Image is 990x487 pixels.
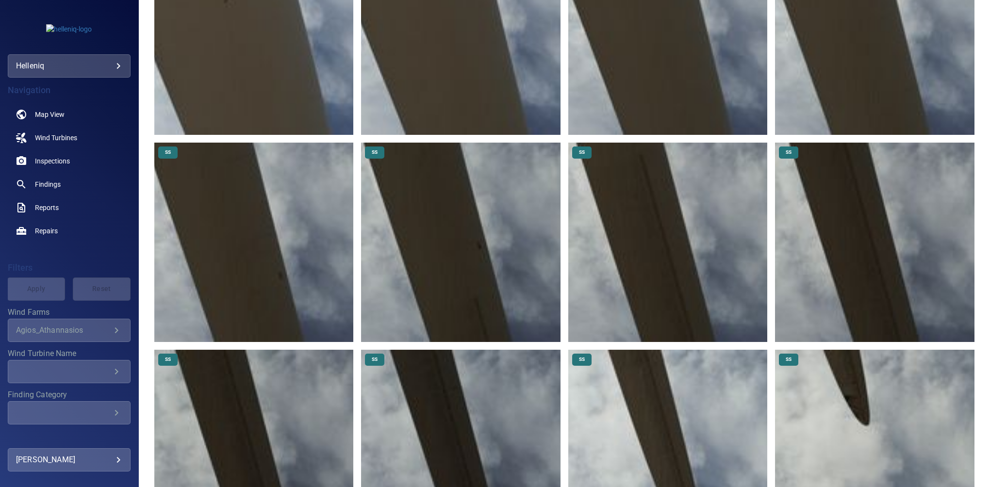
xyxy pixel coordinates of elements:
h4: Navigation [8,85,131,95]
label: Finding Type [8,432,131,440]
span: Wind Turbines [35,133,77,143]
div: helleniq [16,58,122,74]
label: Wind Turbine Name [8,350,131,357]
div: [PERSON_NAME] [16,452,122,468]
a: repairs noActive [8,219,131,243]
span: Reports [35,203,59,212]
span: SS [780,356,797,363]
a: map noActive [8,103,131,126]
span: SS [159,356,177,363]
span: Repairs [35,226,58,236]
label: Finding Category [8,391,131,399]
span: Inspections [35,156,70,166]
span: Findings [35,179,61,189]
span: SS [573,149,591,156]
span: SS [780,149,797,156]
img: helleniq-logo [46,24,92,34]
a: reports noActive [8,196,131,219]
div: Wind Turbine Name [8,360,131,383]
span: SS [159,149,177,156]
a: inspections noActive [8,149,131,173]
span: SS [573,356,591,363]
h4: Filters [8,263,131,273]
label: Wind Farms [8,308,131,316]
a: windturbines noActive [8,126,131,149]
span: SS [366,356,383,363]
div: Wind Farms [8,319,131,342]
span: Map View [35,110,65,119]
div: Agios_Athannasios [16,325,111,335]
a: findings noActive [8,173,131,196]
div: helleniq [8,54,131,78]
span: SS [366,149,383,156]
div: Finding Category [8,401,131,424]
